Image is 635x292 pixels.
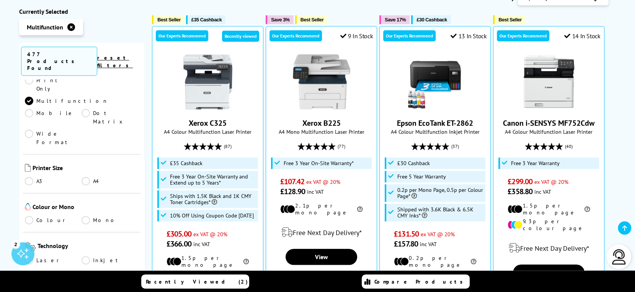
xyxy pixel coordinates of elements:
[451,139,459,154] span: (37)
[534,178,568,185] span: ex VAT @ 20%
[508,218,590,232] li: 9.3p per colour page
[338,139,345,154] span: (77)
[280,177,304,187] span: £107.42
[397,174,446,180] span: Free 5 Year Warranty
[224,139,232,154] span: (87)
[508,177,532,187] span: £299.00
[179,104,237,112] a: Xerox C325
[493,15,526,24] button: Best Seller
[411,15,451,24] button: £30 Cashback
[340,32,373,40] div: 9 In Stock
[167,255,249,268] li: 1.5p per mono page
[374,278,467,285] span: Compare Products
[362,274,470,289] a: Compare Products
[397,206,484,219] span: Shipped with 3.6K Black & 6.5K CMY Inks*
[25,109,82,126] a: Mobile
[503,118,594,128] a: Canon i-SENSYS MF752Cdw
[565,139,573,154] span: (40)
[82,216,139,224] a: Mono
[27,23,63,31] span: Multifunction
[284,160,354,166] span: Free 3 Year On-Site Warranty*
[222,31,259,42] div: Recently viewed
[170,213,254,219] span: 10% Off Using Coupon Code [DATE]
[513,264,584,281] a: View
[179,53,237,110] img: Xerox C325
[193,240,210,248] span: inc VAT
[280,202,362,216] li: 2.1p per mono page
[295,15,328,24] button: Best Seller
[286,249,357,265] a: View
[189,118,227,128] a: Xerox C325
[383,30,436,41] div: Our Experts Recommend
[157,17,181,23] span: Best Seller
[300,17,324,23] span: Best Seller
[293,104,350,112] a: Xerox B225
[266,15,293,24] button: Save 3%
[21,47,98,76] span: 477 Products Found
[38,242,139,252] span: Technology
[11,240,20,248] div: 2
[302,118,341,128] a: Xerox B225
[191,17,222,23] span: £35 Cashback
[156,30,208,41] div: Our Experts Recommend
[394,229,419,239] span: £131.50
[141,274,249,289] a: Recently Viewed (2)
[82,256,139,264] a: Inkjet
[394,255,476,268] li: 0.2p per mono page
[421,230,455,238] span: ex VAT @ 20%
[307,188,324,195] span: inc VAT
[394,239,418,249] span: £157.80
[167,229,191,239] span: £305.00
[25,242,36,251] img: Technology
[25,256,82,264] a: Laser
[611,249,627,264] img: user-headset-light.svg
[397,187,484,199] span: 0.2p per Mono Page, 0.5p per Colour Page*
[397,118,473,128] a: Epson EcoTank ET-2862
[170,193,256,205] span: Ships with 1.5K Black and 1K CMY Toner Cartridges*
[397,160,430,166] span: £30 Cashback
[25,97,108,105] a: Multifunction
[271,17,289,23] span: Save 3%
[167,239,191,249] span: £366.00
[170,160,202,166] span: £35 Cashback
[379,15,410,24] button: Save 17%
[406,53,464,110] img: Epson EcoTank ET-2862
[193,230,227,238] span: ex VAT @ 20%
[25,216,82,224] a: Colour
[306,178,340,185] span: ex VAT @ 20%
[156,128,259,135] span: A4 Colour Multifunction Laser Printer
[25,76,82,93] a: Print Only
[25,177,82,185] a: A3
[508,187,532,196] span: £358.80
[497,128,600,135] span: A4 Colour Multifunction Laser Printer
[146,278,248,285] span: Recently Viewed (2)
[33,203,139,212] span: Colour or Mono
[497,237,600,259] div: modal_delivery
[508,202,590,216] li: 1.5p per mono page
[186,15,225,24] button: £35 Cashback
[420,240,437,248] span: inc VAT
[97,54,133,69] a: reset filters
[534,188,551,195] span: inc VAT
[270,128,373,135] span: A4 Mono Multifunction Laser Printer
[520,53,578,110] img: Canon i-SENSYS MF752Cdw
[497,30,549,41] div: Our Experts Recommend
[293,53,350,110] img: Xerox B225
[270,222,373,243] div: modal_delivery
[451,32,486,40] div: 13 In Stock
[170,174,256,186] span: Free 3 Year On-Site Warranty and Extend up to 5 Years*
[25,130,82,146] a: Wide Format
[269,30,322,41] div: Our Experts Recommend
[19,8,145,15] div: Currently Selected
[152,15,184,24] button: Best Seller
[498,17,522,23] span: Best Seller
[25,164,31,172] img: Printer Size
[385,17,406,23] span: Save 17%
[280,187,305,196] span: £128.90
[511,160,560,166] span: Free 3 Year Warranty
[416,17,447,23] span: £30 Cashback
[25,203,31,211] img: Colour or Mono
[33,164,139,173] span: Printer Size
[82,177,139,185] a: A4
[406,104,464,112] a: Epson EcoTank ET-2862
